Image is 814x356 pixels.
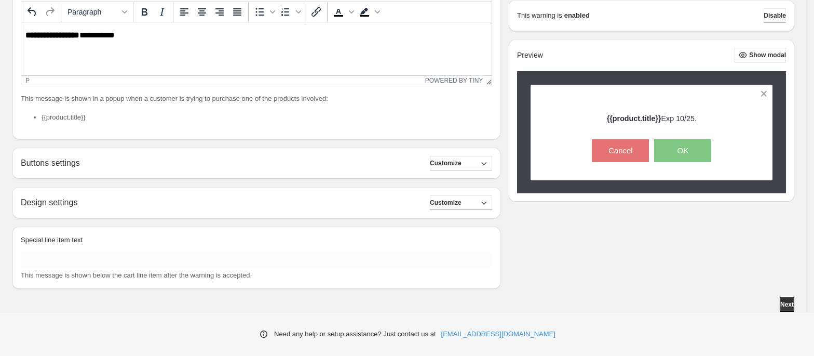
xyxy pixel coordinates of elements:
a: [EMAIL_ADDRESS][DOMAIN_NAME] [441,329,555,339]
button: Redo [41,3,59,21]
h2: Design settings [21,197,77,207]
p: This warning is [517,10,562,21]
span: Customize [430,199,462,207]
span: Special line item text [21,236,83,244]
div: Resize [483,76,492,85]
div: Numbered list [277,3,303,21]
div: p [25,77,30,84]
button: Formats [63,3,131,21]
button: OK [654,139,711,162]
div: Text color [330,3,356,21]
iframe: Rich Text Area [21,22,492,75]
button: Italic [153,3,171,21]
button: Insert/edit link [307,3,325,21]
span: Disable [764,11,786,20]
h2: Buttons settings [21,158,80,168]
strong: enabled [564,10,590,21]
button: Customize [430,195,492,210]
button: Show modal [735,48,786,62]
div: Bullet list [251,3,277,21]
button: Align left [175,3,193,21]
button: Disable [764,8,786,23]
li: {{product.title}} [42,112,492,123]
button: Undo [23,3,41,21]
p: This message is shown in a popup when a customer is trying to purchase one of the products involved: [21,94,492,104]
span: Paragraph [67,8,118,16]
div: Background color [356,3,382,21]
button: Bold [135,3,153,21]
button: Next [780,297,794,312]
span: Next [780,300,794,309]
p: Exp 10/25. [607,113,697,124]
button: Align center [193,3,211,21]
strong: {{product.title}} [607,114,661,123]
span: This message is shown below the cart line item after the warning is accepted. [21,271,252,279]
button: Cancel [592,139,649,162]
span: Show modal [749,51,786,59]
button: Justify [228,3,246,21]
a: Powered by Tiny [425,77,483,84]
span: Customize [430,159,462,167]
button: Customize [430,156,492,170]
button: Align right [211,3,228,21]
h2: Preview [517,51,543,60]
